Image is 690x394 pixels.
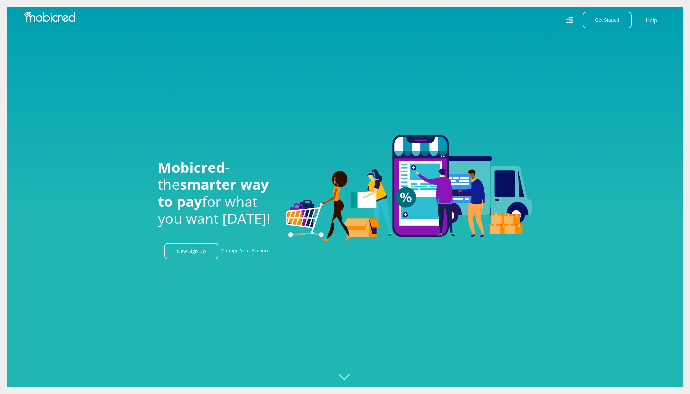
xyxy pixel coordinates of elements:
a: New Sign Up [164,243,218,259]
span: smarter way to pay [158,174,269,210]
button: Get Started [583,12,632,28]
a: Manage Your Account [220,243,270,259]
h1: - the for what you want [DATE]! [158,159,276,227]
img: Mobicred [24,12,75,22]
a: Help [645,16,658,25]
img: Welcome to Mobicred [286,135,532,241]
span: Mobicred [158,158,225,177]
